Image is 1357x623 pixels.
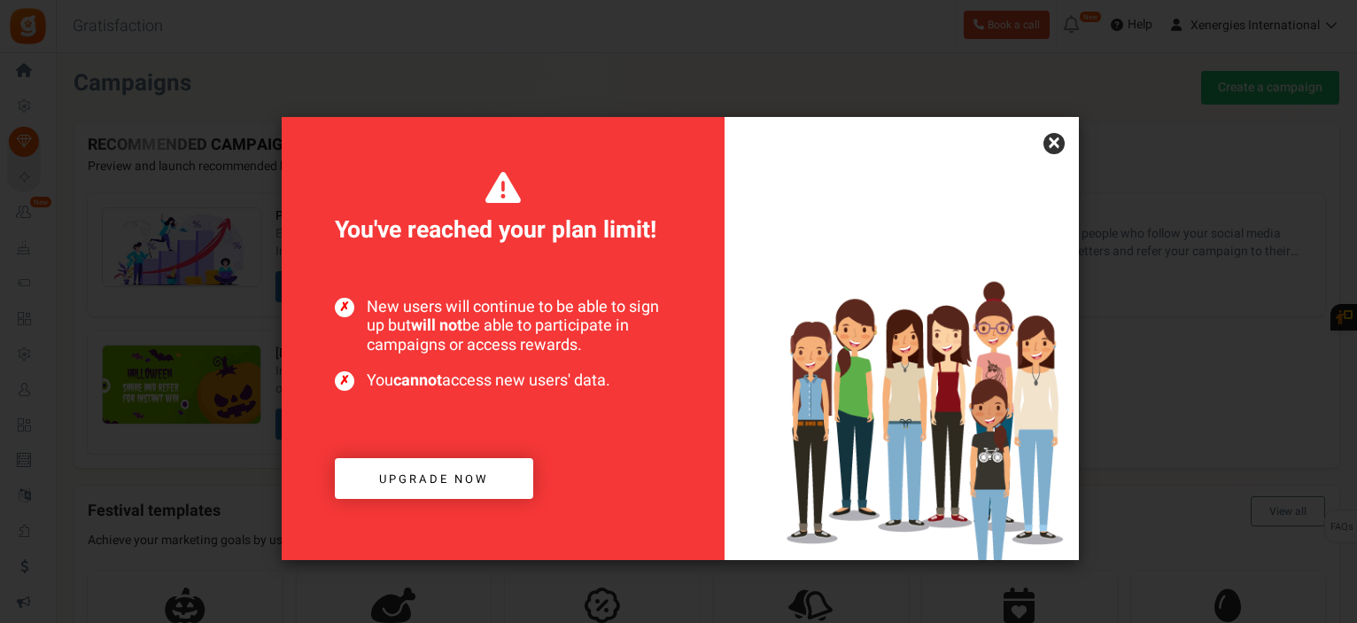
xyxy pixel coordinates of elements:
span: New users will continue to be able to sign up but be able to participate in campaigns or access r... [335,298,671,355]
a: Upgrade now [335,458,533,500]
img: Increased users [725,206,1079,560]
a: × [1043,133,1065,154]
b: cannot [393,369,442,393]
span: You access new users' data. [335,371,671,391]
b: will not [411,314,462,338]
span: You've reached your plan limit! [335,170,671,248]
span: Upgrade now [379,471,489,487]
